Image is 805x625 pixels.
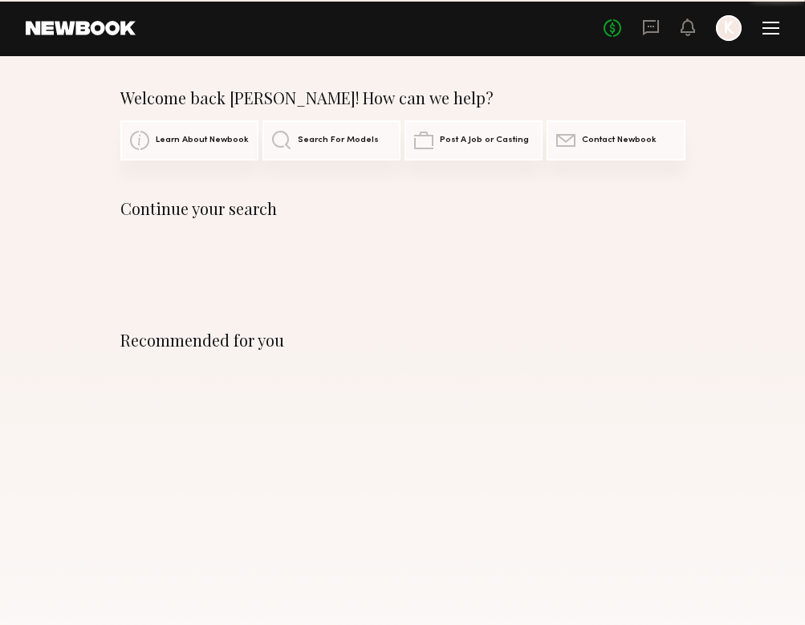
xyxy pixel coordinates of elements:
a: Learn About Newbook [120,120,258,160]
div: Recommended for you [120,331,685,350]
a: Search For Models [262,120,400,160]
a: K [716,15,742,41]
span: Learn About Newbook [156,136,249,145]
span: Search For Models [298,136,379,145]
a: Post A Job or Casting [405,120,543,160]
div: Continue your search [120,199,685,218]
div: Welcome back [PERSON_NAME]! How can we help? [120,88,685,108]
span: Contact Newbook [582,136,657,145]
a: Contact Newbook [547,120,685,160]
span: Post A Job or Casting [440,136,529,145]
